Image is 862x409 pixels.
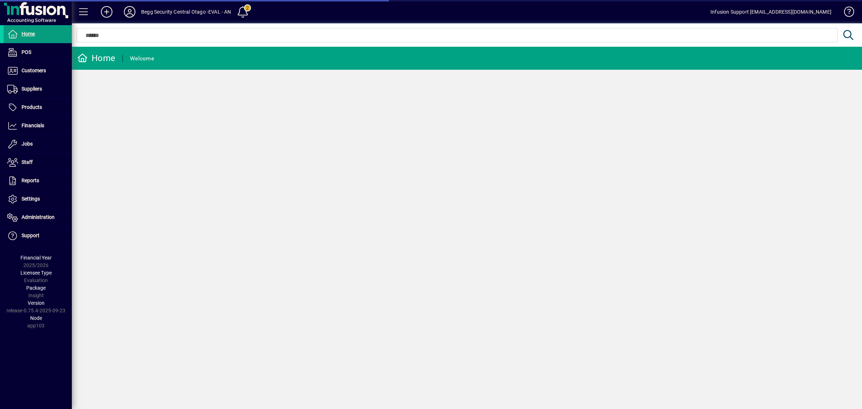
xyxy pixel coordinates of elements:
[22,123,44,128] span: Financials
[22,159,33,165] span: Staff
[22,214,55,220] span: Administration
[118,5,141,18] button: Profile
[95,5,118,18] button: Add
[4,208,72,226] a: Administration
[710,6,831,18] div: Infusion Support [EMAIL_ADDRESS][DOMAIN_NAME]
[22,141,33,147] span: Jobs
[22,68,46,73] span: Customers
[4,62,72,80] a: Customers
[130,53,154,64] div: Welcome
[26,285,46,291] span: Package
[4,190,72,208] a: Settings
[22,196,40,202] span: Settings
[77,52,115,64] div: Home
[4,80,72,98] a: Suppliers
[4,117,72,135] a: Financials
[22,178,39,183] span: Reports
[141,6,231,18] div: Begg Security Central Otago -EVAL - AN
[20,270,52,276] span: Licensee Type
[4,43,72,61] a: POS
[22,233,40,238] span: Support
[28,300,45,306] span: Version
[22,31,35,37] span: Home
[4,172,72,190] a: Reports
[4,135,72,153] a: Jobs
[22,49,31,55] span: POS
[22,104,42,110] span: Products
[20,255,52,261] span: Financial Year
[4,227,72,245] a: Support
[4,153,72,171] a: Staff
[30,315,42,321] span: Node
[22,86,42,92] span: Suppliers
[4,98,72,116] a: Products
[839,1,853,25] a: Knowledge Base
